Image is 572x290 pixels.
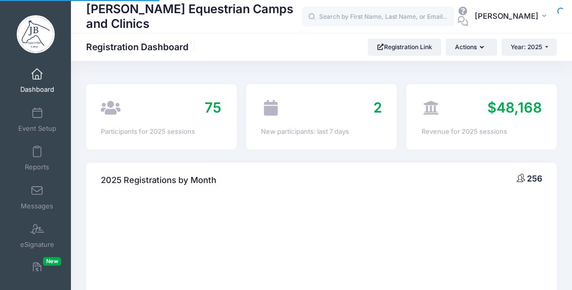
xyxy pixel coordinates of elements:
button: Year: 2025 [502,39,557,56]
input: Search by First Name, Last Name, or Email... [302,7,454,27]
h1: Registration Dashboard [86,42,197,52]
a: Registration Link [368,39,441,56]
span: New [43,257,61,266]
span: eSignature [20,241,54,249]
span: Dashboard [20,86,54,94]
span: Messages [21,202,53,210]
a: Event Setup [13,102,61,137]
span: Reports [25,163,49,172]
button: [PERSON_NAME] [468,5,557,28]
a: Reports [13,140,61,176]
a: Dashboard [13,63,61,98]
img: Jessica Braswell Equestrian Camps and Clinics [17,15,55,53]
a: Messages [13,179,61,215]
span: Year: 2025 [511,43,542,51]
span: $48,168 [487,99,542,116]
h1: [PERSON_NAME] Equestrian Camps and Clinics [86,1,302,32]
span: Event Setup [18,124,56,133]
div: Participants for 2025 sessions [101,127,221,137]
span: 2 [373,99,382,116]
span: [PERSON_NAME] [475,11,539,22]
div: New participants: last 7 days [261,127,382,137]
span: 75 [205,99,221,116]
button: Actions [446,39,497,56]
h4: 2025 Registrations by Month [101,166,216,195]
a: eSignature [13,218,61,253]
span: 256 [527,173,542,184]
div: Revenue for 2025 sessions [422,127,542,137]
